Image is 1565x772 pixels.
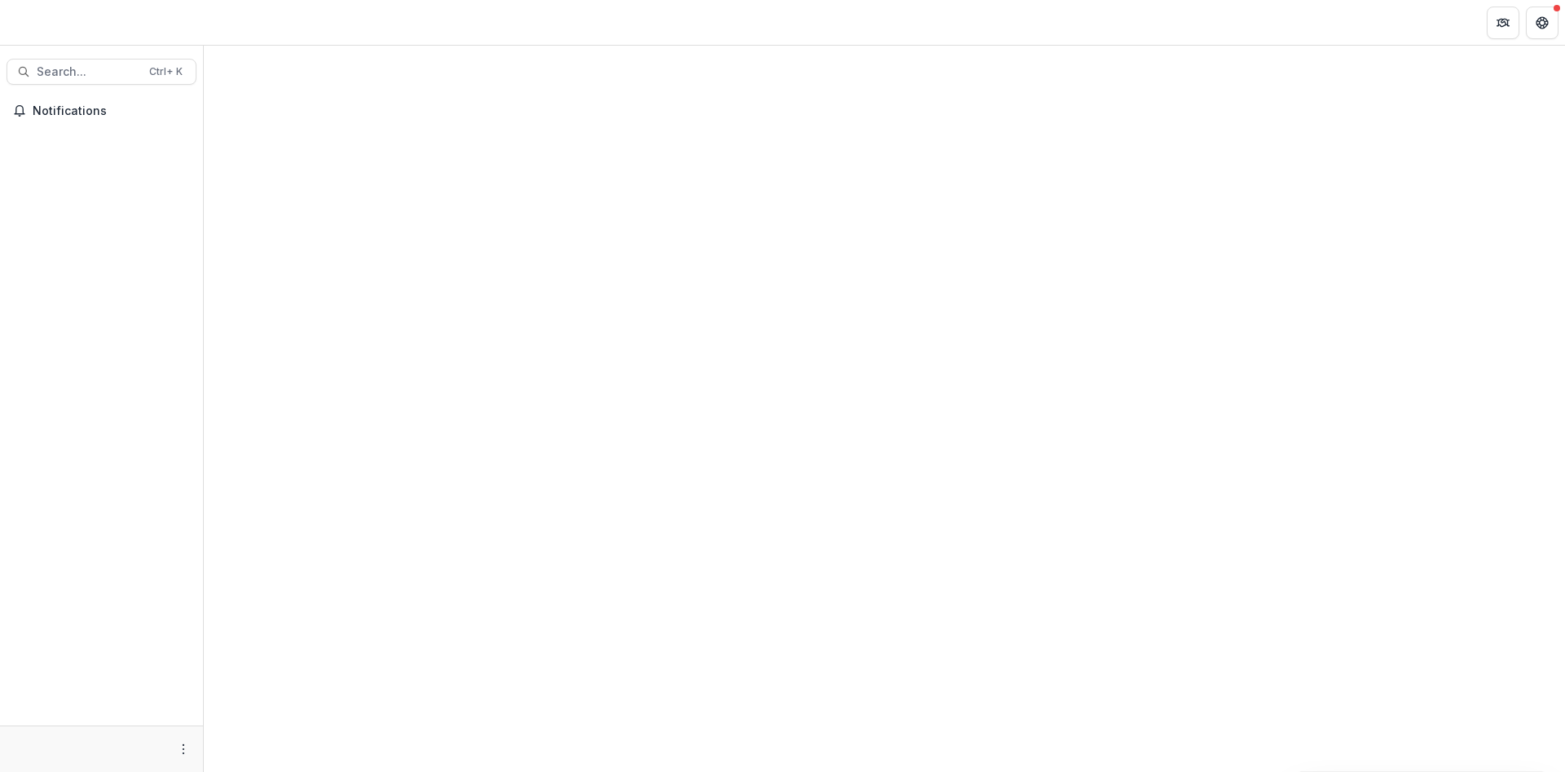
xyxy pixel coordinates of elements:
[146,63,186,81] div: Ctrl + K
[33,104,190,118] span: Notifications
[210,11,280,34] nav: breadcrumb
[7,59,196,85] button: Search...
[1526,7,1558,39] button: Get Help
[174,739,193,759] button: More
[7,98,196,124] button: Notifications
[1487,7,1519,39] button: Partners
[37,65,139,79] span: Search...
